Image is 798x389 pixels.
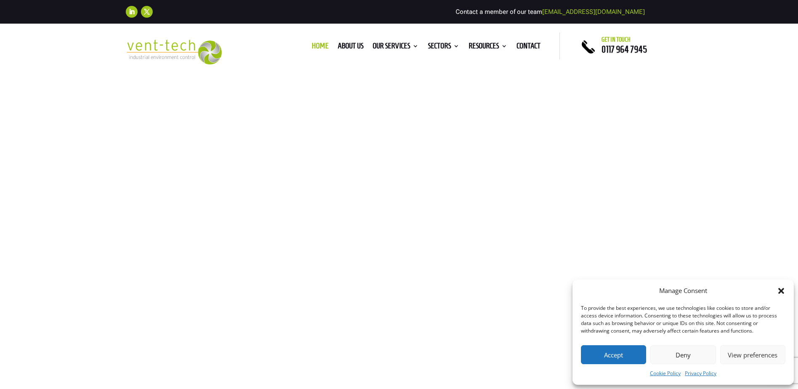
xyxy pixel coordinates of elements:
[602,36,631,43] span: Get in touch
[456,8,645,16] span: Contact a member of our team
[428,43,459,52] a: Sectors
[338,43,363,52] a: About us
[126,40,222,64] img: 2023-09-27T08_35_16.549ZVENT-TECH---Clear-background
[126,6,138,18] a: Follow on LinkedIn
[581,304,785,335] div: To provide the best experiences, we use technologies like cookies to store and/or access device i...
[777,287,785,295] div: Close dialog
[373,43,419,52] a: Our Services
[602,44,647,54] a: 0117 964 7945
[517,43,541,52] a: Contact
[685,368,716,378] a: Privacy Policy
[720,345,785,364] button: View preferences
[581,345,646,364] button: Accept
[542,8,645,16] a: [EMAIL_ADDRESS][DOMAIN_NAME]
[659,286,707,296] div: Manage Consent
[312,43,329,52] a: Home
[650,345,716,364] button: Deny
[469,43,507,52] a: Resources
[650,368,681,378] a: Cookie Policy
[141,6,153,18] a: Follow on X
